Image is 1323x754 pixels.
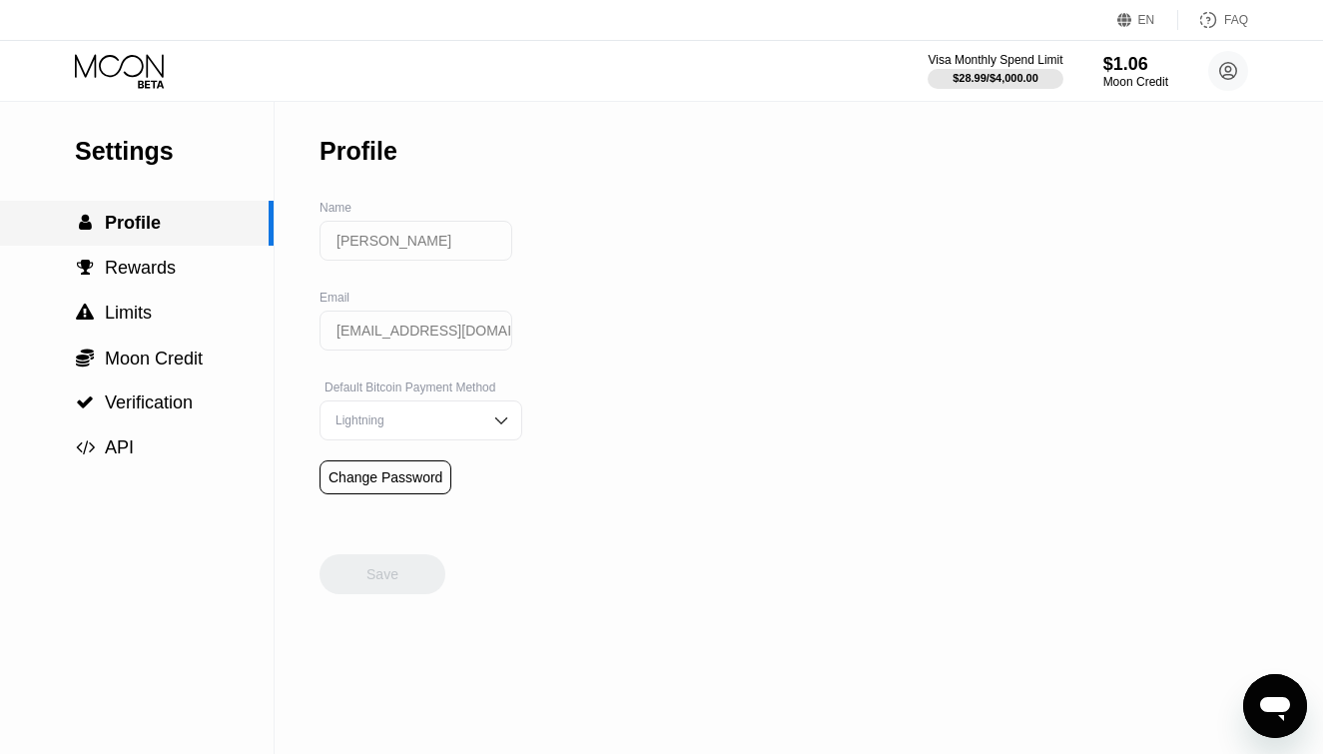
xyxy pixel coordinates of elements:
[75,259,95,277] div: 
[928,53,1062,67] div: Visa Monthly Spend Limit
[105,437,134,457] span: API
[75,214,95,232] div: 
[75,348,95,368] div: 
[76,438,95,456] span: 
[320,380,522,394] div: Default Bitcoin Payment Method
[320,137,397,166] div: Profile
[105,349,203,369] span: Moon Credit
[76,348,94,368] span: 
[75,438,95,456] div: 
[953,72,1038,84] div: $28.99 / $4,000.00
[1243,674,1307,738] iframe: Button to launch messaging window
[1138,13,1155,27] div: EN
[1103,54,1168,75] div: $1.06
[1224,13,1248,27] div: FAQ
[320,201,522,215] div: Name
[320,460,451,494] div: Change Password
[77,259,94,277] span: 
[105,258,176,278] span: Rewards
[75,137,274,166] div: Settings
[75,304,95,322] div: 
[1117,10,1178,30] div: EN
[79,214,92,232] span: 
[105,392,193,412] span: Verification
[76,304,94,322] span: 
[1178,10,1248,30] div: FAQ
[76,393,94,411] span: 
[1103,75,1168,89] div: Moon Credit
[320,291,522,305] div: Email
[75,393,95,411] div: 
[1103,54,1168,89] div: $1.06Moon Credit
[105,213,161,233] span: Profile
[329,469,442,485] div: Change Password
[331,413,481,427] div: Lightning
[105,303,152,323] span: Limits
[928,53,1062,89] div: Visa Monthly Spend Limit$28.99/$4,000.00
